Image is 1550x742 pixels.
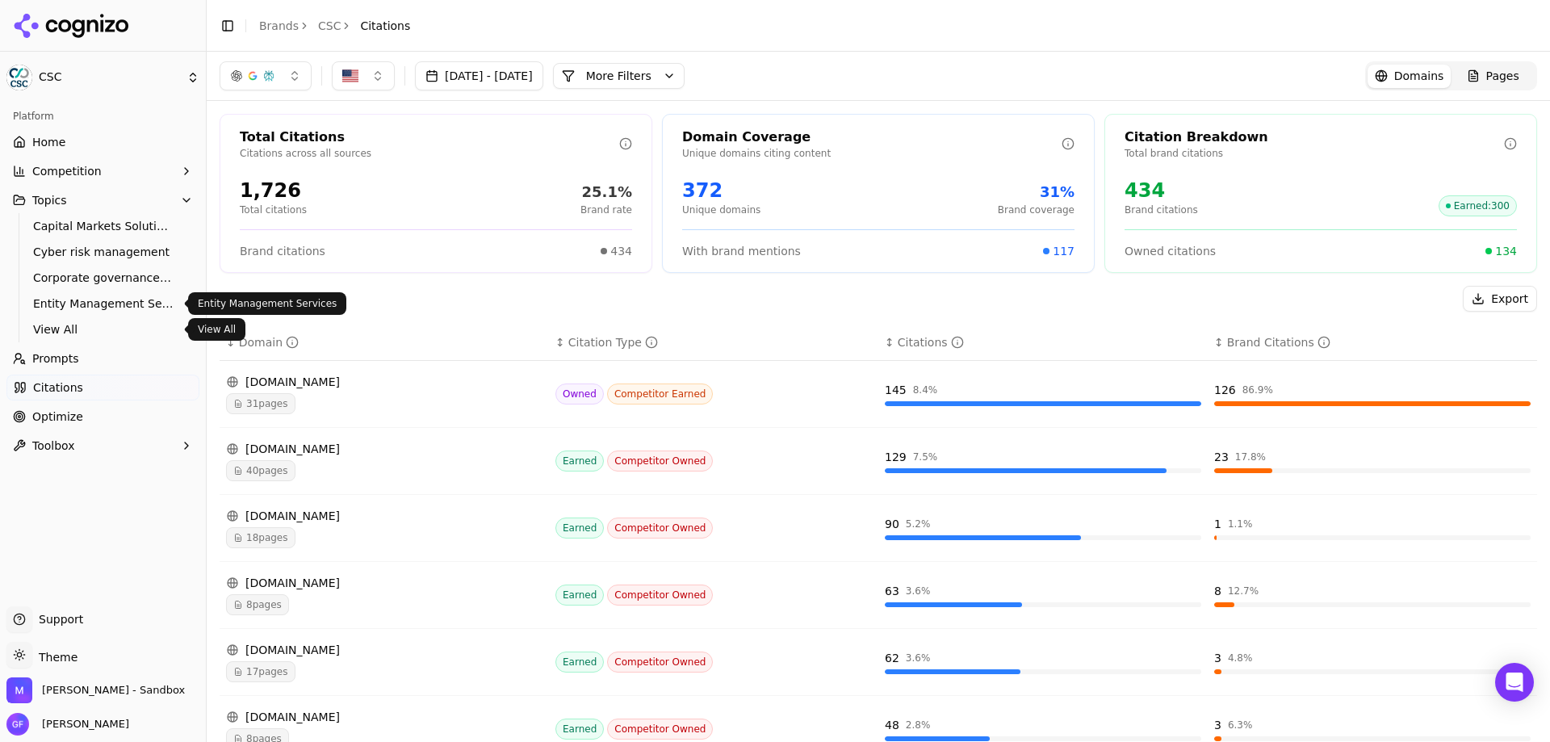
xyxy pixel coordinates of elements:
button: Open organization switcher [6,677,185,703]
span: Earned [555,518,604,539]
div: Total Citations [240,128,619,147]
p: Total citations [240,203,307,216]
div: 8 [1214,583,1221,599]
div: ↕Brand Citations [1214,334,1531,350]
div: [DOMAIN_NAME] [226,374,542,390]
p: Total brand citations [1125,147,1504,160]
th: totalCitationCount [878,325,1208,361]
span: 117 [1053,243,1075,259]
img: US [342,68,358,84]
a: Brands [259,19,299,32]
button: More Filters [553,63,685,89]
span: View All [33,321,174,337]
p: Entity Management Services [198,297,337,310]
p: Unique domains citing content [682,147,1062,160]
p: Brand coverage [998,203,1075,216]
div: Brand Citations [1227,334,1330,350]
div: 86.9 % [1242,384,1273,396]
span: Domains [1394,68,1444,84]
span: Cyber risk management [33,244,174,260]
a: View All [27,318,180,341]
span: Earned [555,652,604,673]
th: brandCitationCount [1208,325,1537,361]
p: Brand citations [1125,203,1198,216]
button: Export [1463,286,1537,312]
div: Open Intercom Messenger [1495,663,1534,702]
div: 1.1 % [1228,518,1253,530]
button: Toolbox [6,433,199,459]
button: [DATE] - [DATE] [415,61,543,90]
span: Corporate governance services [33,270,174,286]
div: ↕Citation Type [555,334,872,350]
span: Citations [360,18,410,34]
img: Geoffrey Forman [6,713,29,736]
div: 25.1% [580,181,632,203]
a: Citations [6,375,199,400]
span: 434 [610,243,632,259]
div: 2.8 % [906,719,931,732]
a: Optimize [6,404,199,430]
div: Domain Coverage [682,128,1062,147]
button: Open user button [6,713,129,736]
button: Competition [6,158,199,184]
a: Prompts [6,346,199,371]
span: 8 pages [226,594,289,615]
div: Citations [898,334,964,350]
span: 31 pages [226,393,295,414]
span: Brand citations [240,243,325,259]
img: CSC [6,65,32,90]
span: Support [32,611,83,627]
span: Earned [555,719,604,740]
p: Unique domains [682,203,760,216]
span: Earned [555,451,604,472]
a: CSC [318,18,341,34]
span: Topics [32,192,67,208]
button: Topics [6,187,199,213]
p: Citations across all sources [240,147,619,160]
div: 126 [1214,382,1236,398]
span: Pages [1486,68,1519,84]
span: Competitor Owned [607,652,713,673]
div: 5.2 % [906,518,931,530]
nav: breadcrumb [259,18,410,34]
div: 4.8 % [1228,652,1253,664]
div: 8.4 % [913,384,938,396]
div: 434 [1125,178,1198,203]
a: Entity Management Services [27,292,180,315]
span: 18 pages [226,527,295,548]
span: Earned : 300 [1439,195,1517,216]
span: Toolbox [32,438,75,454]
span: Optimize [32,409,83,425]
div: 1,726 [240,178,307,203]
span: Theme [32,651,77,664]
span: Prompts [32,350,79,367]
div: 48 [885,717,899,733]
span: Competitor Owned [607,518,713,539]
div: 3 [1214,650,1221,666]
div: 62 [885,650,899,666]
span: Competitor Earned [607,384,714,405]
span: Home [32,134,65,150]
div: 23 [1214,449,1229,465]
span: Earned [555,585,604,606]
div: [DOMAIN_NAME] [226,709,542,725]
div: 1 [1214,516,1221,532]
div: 145 [885,382,907,398]
span: 134 [1495,243,1517,259]
span: Entity Management Services [33,296,174,312]
div: Platform [6,103,199,129]
div: 17.8 % [1235,451,1266,463]
a: Home [6,129,199,155]
span: CSC [39,70,180,85]
a: Cyber risk management [27,241,180,263]
div: [DOMAIN_NAME] [226,575,542,591]
div: 90 [885,516,899,532]
p: View All [198,323,236,336]
th: citationTypes [549,325,878,361]
span: Owned [555,384,604,405]
span: Competition [32,163,102,179]
div: 3 [1214,717,1221,733]
div: Citation Type [568,334,658,350]
span: Melissa Dowd - Sandbox [42,683,185,698]
div: 63 [885,583,899,599]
